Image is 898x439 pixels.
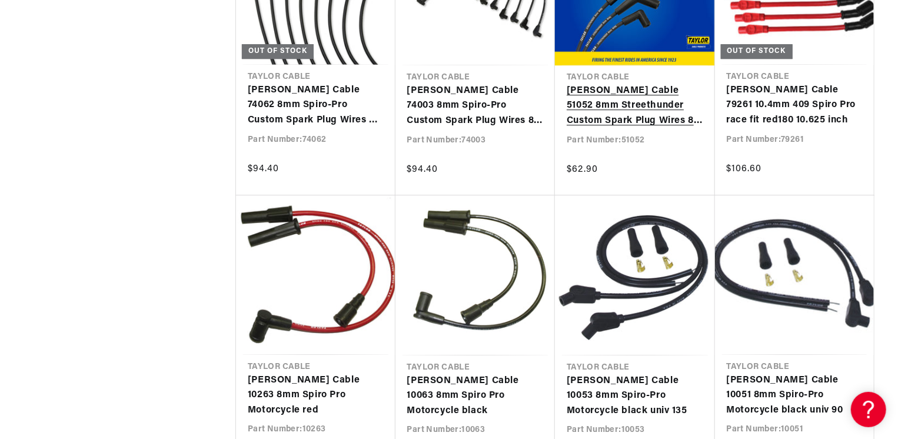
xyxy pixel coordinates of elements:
a: [PERSON_NAME] Cable 10263 8mm Spiro Pro Motorcycle red [248,373,384,418]
a: [PERSON_NAME] Cable 10051 8mm Spiro-Pro Motorcycle black univ 90 [727,373,863,418]
a: [PERSON_NAME] Cable 74062 8mm Spiro-Pro Custom Spark Plug Wires 8 cyl black [248,83,384,128]
a: [PERSON_NAME] Cable 74003 8mm Spiro-Pro Custom Spark Plug Wires 8 cyl black [407,84,544,129]
a: [PERSON_NAME] Cable 10053 8mm Spiro-Pro Motorcycle black univ 135 [567,374,703,419]
a: [PERSON_NAME] Cable 10063 8mm Spiro Pro Motorcycle black [407,374,544,419]
a: [PERSON_NAME] Cable 51052 8mm Streethunder Custom Spark Plug Wires 8 cyl black [567,84,703,129]
a: [PERSON_NAME] Cable 79261 10.4mm 409 Spiro Pro race fit red180 10.625 inch [727,83,863,128]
